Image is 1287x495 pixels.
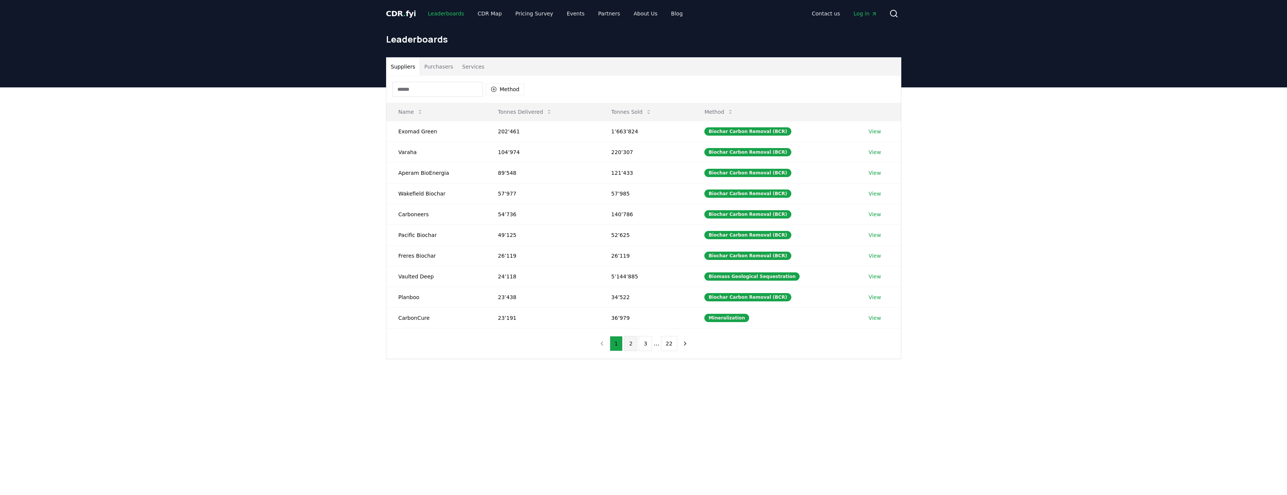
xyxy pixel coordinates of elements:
td: 1’663’824 [599,121,693,142]
button: 3 [639,336,652,351]
div: Biochar Carbon Removal (BCR) [704,148,791,156]
a: Partners [592,7,626,20]
div: Mineralization [704,314,749,322]
td: 34’522 [599,287,693,307]
span: . [403,9,406,18]
a: View [869,128,881,135]
div: Biochar Carbon Removal (BCR) [704,189,791,198]
td: 140’786 [599,204,693,225]
td: 57’977 [486,183,599,204]
td: 202’461 [486,121,599,142]
button: Tonnes Delivered [492,104,558,119]
td: 104’974 [486,142,599,162]
nav: Main [806,7,883,20]
div: Biochar Carbon Removal (BCR) [704,231,791,239]
li: ... [653,339,659,348]
button: Suppliers [386,58,420,76]
td: Planboo [386,287,486,307]
td: 121’433 [599,162,693,183]
td: Exomad Green [386,121,486,142]
button: Services [458,58,489,76]
a: CDR Map [472,7,508,20]
a: CDR.fyi [386,8,416,19]
div: Biochar Carbon Removal (BCR) [704,252,791,260]
button: Tonnes Sold [605,104,658,119]
div: Biochar Carbon Removal (BCR) [704,293,791,301]
button: Purchasers [420,58,458,76]
button: Method [486,83,525,95]
a: View [869,211,881,218]
td: 52’625 [599,225,693,245]
nav: Main [422,7,689,20]
div: Biochar Carbon Removal (BCR) [704,127,791,136]
h1: Leaderboards [386,33,901,45]
button: 2 [624,336,637,351]
a: Contact us [806,7,846,20]
td: 26’119 [486,245,599,266]
a: View [869,190,881,197]
span: Log in [853,10,877,17]
td: Carboneers [386,204,486,225]
span: CDR fyi [386,9,416,18]
td: Aperam BioEnergia [386,162,486,183]
td: 5’144’885 [599,266,693,287]
div: Biochar Carbon Removal (BCR) [704,210,791,218]
div: Biochar Carbon Removal (BCR) [704,169,791,177]
button: Name [392,104,429,119]
a: Blog [665,7,689,20]
td: CarbonCure [386,307,486,328]
a: Pricing Survey [509,7,559,20]
button: next page [679,336,692,351]
a: View [869,252,881,260]
td: 24’118 [486,266,599,287]
td: 220’307 [599,142,693,162]
a: Log in [847,7,883,20]
td: Freres Biochar [386,245,486,266]
a: View [869,293,881,301]
td: 23’438 [486,287,599,307]
a: View [869,231,881,239]
td: 57’985 [599,183,693,204]
button: Method [698,104,739,119]
a: Leaderboards [422,7,470,20]
a: View [869,314,881,322]
td: Varaha [386,142,486,162]
a: View [869,169,881,177]
td: 26’119 [599,245,693,266]
td: 89’548 [486,162,599,183]
td: 54’736 [486,204,599,225]
td: 36’979 [599,307,693,328]
td: Wakefield Biochar [386,183,486,204]
td: Vaulted Deep [386,266,486,287]
button: 22 [661,336,678,351]
a: View [869,273,881,280]
td: 49’125 [486,225,599,245]
a: View [869,148,881,156]
td: Pacific Biochar [386,225,486,245]
a: About Us [627,7,663,20]
button: 1 [610,336,623,351]
div: Biomass Geological Sequestration [704,272,800,281]
td: 23’191 [486,307,599,328]
a: Events [561,7,591,20]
